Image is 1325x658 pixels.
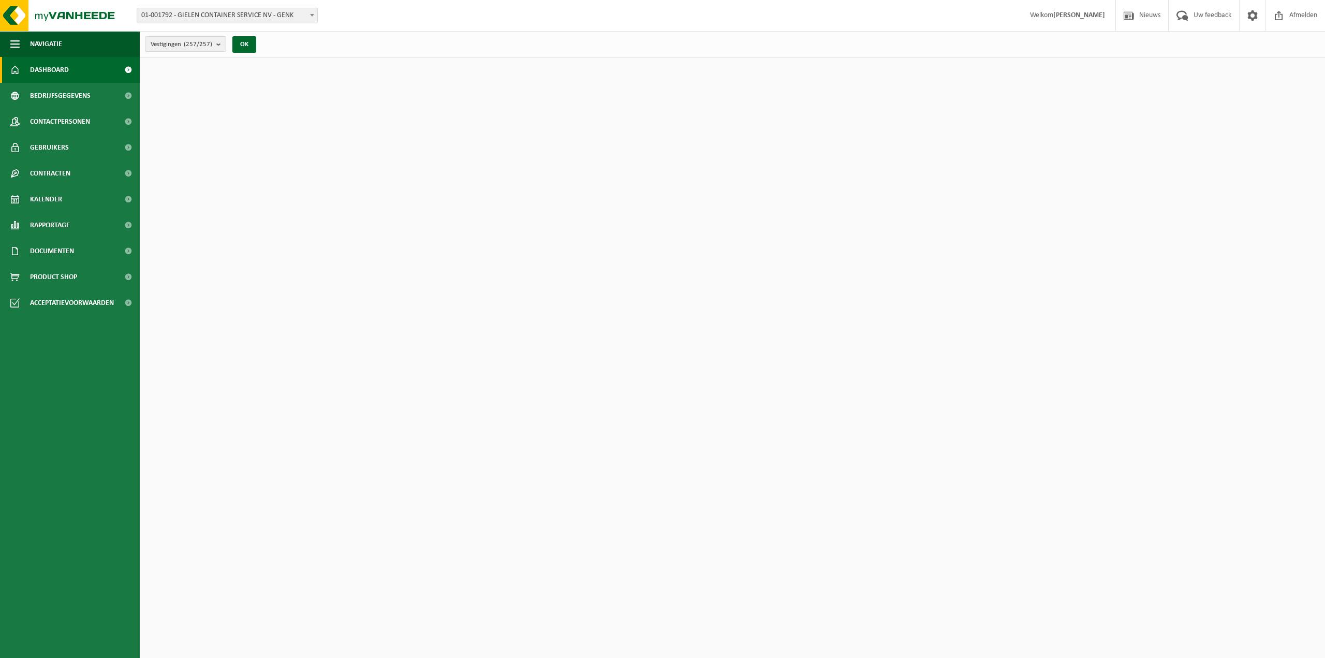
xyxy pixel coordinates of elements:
count: (257/257) [184,41,212,48]
span: Kalender [30,186,62,212]
span: Product Shop [30,264,77,290]
span: Acceptatievoorwaarden [30,290,114,316]
span: 01-001792 - GIELEN CONTAINER SERVICE NV - GENK [137,8,317,23]
span: Documenten [30,238,74,264]
span: Bedrijfsgegevens [30,83,91,109]
span: Dashboard [30,57,69,83]
button: Vestigingen(257/257) [145,36,226,52]
span: Vestigingen [151,37,212,52]
span: Navigatie [30,31,62,57]
span: Rapportage [30,212,70,238]
strong: [PERSON_NAME] [1053,11,1105,19]
span: Contactpersonen [30,109,90,135]
span: Contracten [30,160,70,186]
span: 01-001792 - GIELEN CONTAINER SERVICE NV - GENK [137,8,318,23]
button: OK [232,36,256,53]
span: Gebruikers [30,135,69,160]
